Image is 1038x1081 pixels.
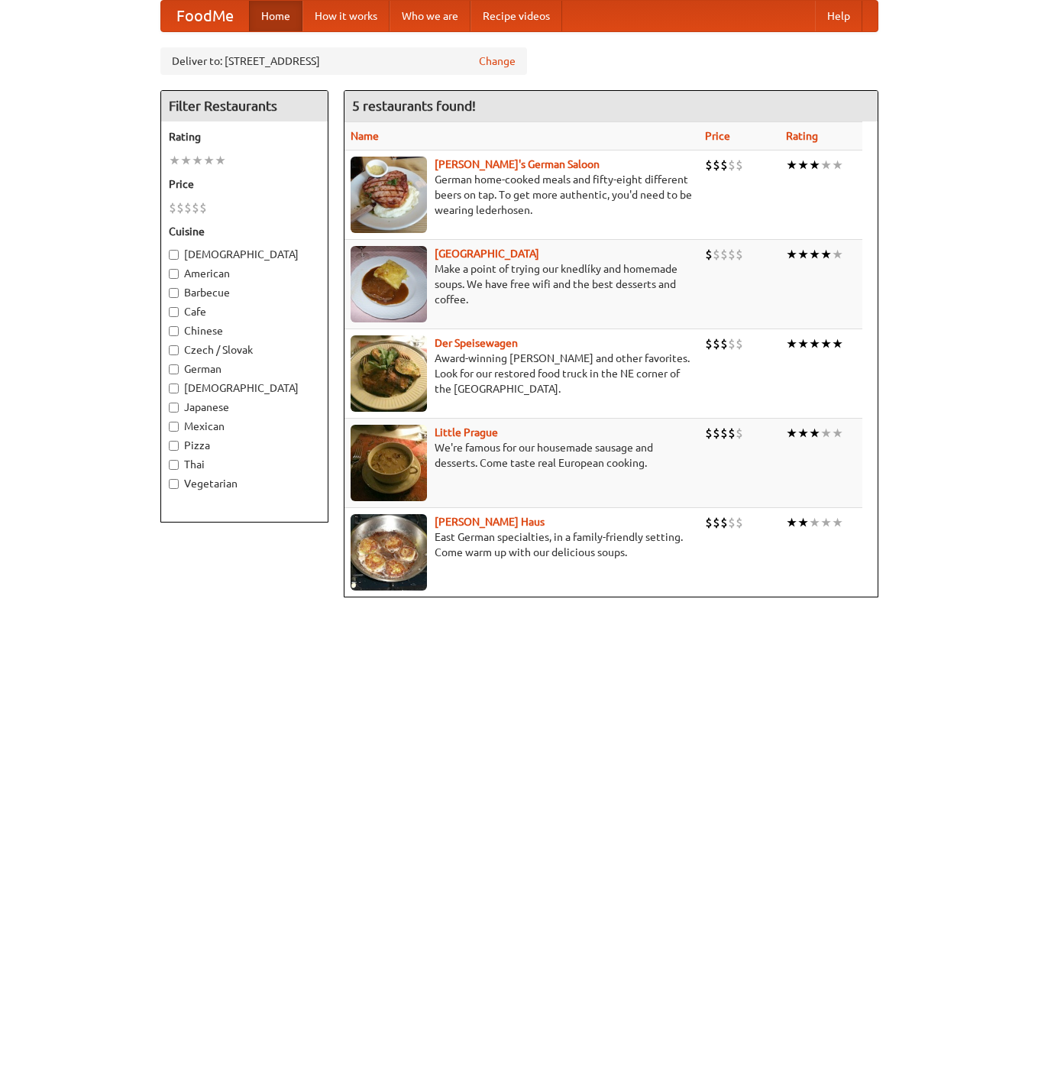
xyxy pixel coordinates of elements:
[351,425,427,501] img: littleprague.jpg
[169,269,179,279] input: American
[809,425,820,442] li: ★
[351,261,693,307] p: Make a point of trying our knedlíky and homemade soups. We have free wifi and the best desserts a...
[203,152,215,169] li: ★
[169,403,179,413] input: Japanese
[809,157,820,173] li: ★
[720,514,728,531] li: $
[169,438,320,453] label: Pizza
[169,384,179,393] input: [DEMOGRAPHIC_DATA]
[192,199,199,216] li: $
[786,246,797,263] li: ★
[736,335,743,352] li: $
[161,91,328,121] h4: Filter Restaurants
[713,335,720,352] li: $
[832,514,843,531] li: ★
[169,304,320,319] label: Cafe
[470,1,562,31] a: Recipe videos
[351,130,379,142] a: Name
[435,337,518,349] a: Der Speisewagen
[705,335,713,352] li: $
[169,247,320,262] label: [DEMOGRAPHIC_DATA]
[215,152,226,169] li: ★
[435,158,600,170] a: [PERSON_NAME]'s German Saloon
[390,1,470,31] a: Who we are
[820,246,832,263] li: ★
[180,152,192,169] li: ★
[351,246,427,322] img: czechpoint.jpg
[797,514,809,531] li: ★
[169,422,179,432] input: Mexican
[351,514,427,591] img: kohlhaus.jpg
[169,307,179,317] input: Cafe
[169,288,179,298] input: Barbecue
[479,53,516,69] a: Change
[302,1,390,31] a: How it works
[713,425,720,442] li: $
[832,425,843,442] li: ★
[728,425,736,442] li: $
[736,157,743,173] li: $
[169,285,320,300] label: Barbecue
[797,335,809,352] li: ★
[169,476,320,491] label: Vegetarian
[169,419,320,434] label: Mexican
[809,246,820,263] li: ★
[351,529,693,560] p: East German specialties, in a family-friendly setting. Come warm up with our delicious soups.
[169,176,320,192] h5: Price
[705,514,713,531] li: $
[736,514,743,531] li: $
[160,47,527,75] div: Deliver to: [STREET_ADDRESS]
[169,326,179,336] input: Chinese
[820,425,832,442] li: ★
[720,246,728,263] li: $
[169,250,179,260] input: [DEMOGRAPHIC_DATA]
[435,426,498,439] b: Little Prague
[184,199,192,216] li: $
[820,157,832,173] li: ★
[169,152,180,169] li: ★
[351,440,693,471] p: We're famous for our housemade sausage and desserts. Come taste real European cooking.
[169,345,179,355] input: Czech / Slovak
[786,425,797,442] li: ★
[435,248,539,260] a: [GEOGRAPHIC_DATA]
[705,130,730,142] a: Price
[720,157,728,173] li: $
[797,425,809,442] li: ★
[169,129,320,144] h5: Rating
[169,342,320,358] label: Czech / Slovak
[169,380,320,396] label: [DEMOGRAPHIC_DATA]
[705,246,713,263] li: $
[728,246,736,263] li: $
[736,246,743,263] li: $
[351,157,427,233] img: esthers.jpg
[199,199,207,216] li: $
[249,1,302,31] a: Home
[809,514,820,531] li: ★
[820,335,832,352] li: ★
[720,425,728,442] li: $
[832,157,843,173] li: ★
[728,335,736,352] li: $
[351,335,427,412] img: speisewagen.jpg
[705,425,713,442] li: $
[169,199,176,216] li: $
[169,361,320,377] label: German
[728,157,736,173] li: $
[786,130,818,142] a: Rating
[352,99,476,113] ng-pluralize: 5 restaurants found!
[169,479,179,489] input: Vegetarian
[736,425,743,442] li: $
[169,457,320,472] label: Thai
[786,514,797,531] li: ★
[176,199,184,216] li: $
[351,172,693,218] p: German home-cooked meals and fifty-eight different beers on tap. To get more authentic, you'd nee...
[815,1,862,31] a: Help
[713,157,720,173] li: $
[797,246,809,263] li: ★
[169,460,179,470] input: Thai
[351,351,693,396] p: Award-winning [PERSON_NAME] and other favorites. Look for our restored food truck in the NE corne...
[809,335,820,352] li: ★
